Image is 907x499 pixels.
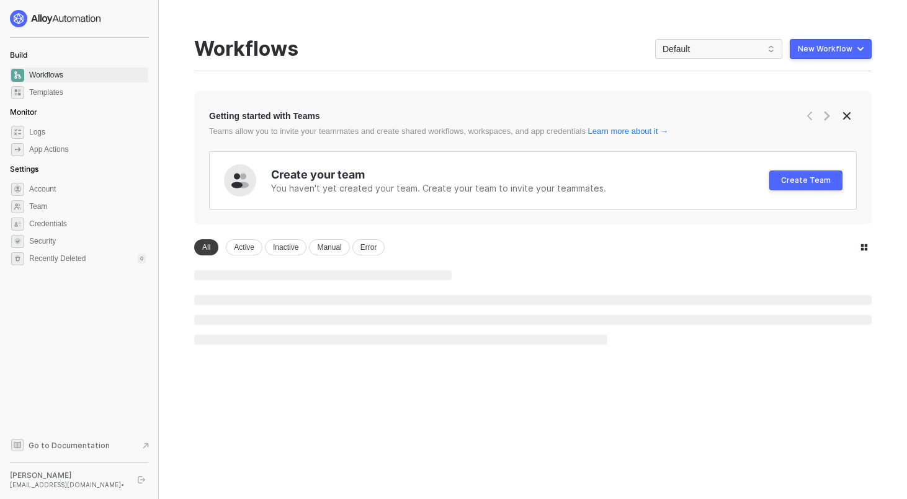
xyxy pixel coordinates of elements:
img: logo [10,10,102,27]
span: documentation [11,439,24,451]
span: team [11,200,24,213]
div: Create your team [271,167,769,182]
span: Templates [29,85,146,100]
span: dashboard [11,69,24,82]
button: Create Team [769,170,842,190]
span: Build [10,50,27,60]
span: icon-arrow-left [805,111,815,121]
button: New Workflow [790,39,872,59]
div: App Actions [29,144,68,155]
div: Active [226,239,262,255]
span: icon-arrow-right [822,111,832,121]
span: Logs [29,125,146,139]
div: Getting started with Teams [209,110,320,122]
span: Credentials [29,216,146,231]
span: settings [11,183,24,196]
span: Security [29,234,146,249]
span: icon-logs [11,126,24,139]
span: Workflows [29,68,146,82]
div: New Workflow [798,44,852,54]
span: Go to Documentation [29,440,110,451]
a: Learn more about it → [588,126,668,136]
span: marketplace [11,86,24,99]
span: logout [138,476,145,484]
span: Monitor [10,107,37,117]
div: Workflows [194,37,298,61]
span: Settings [10,164,38,174]
div: [EMAIL_ADDRESS][DOMAIN_NAME] • [10,480,127,489]
span: Recently Deleted [29,254,86,264]
div: You haven't yet created your team. Create your team to invite your teammates. [271,182,769,195]
a: Knowledge Base [10,438,149,453]
div: Error [352,239,385,255]
div: Inactive [265,239,306,255]
div: 0 [138,254,146,263]
div: [PERSON_NAME] [10,470,127,480]
span: security [11,235,24,248]
span: Team [29,199,146,214]
span: icon-close [842,111,852,121]
span: Default [663,40,775,58]
span: document-arrow [140,439,152,452]
span: icon-app-actions [11,143,24,156]
div: Create Team [781,175,831,185]
div: Manual [309,239,349,255]
a: logo [10,10,148,27]
span: Account [29,182,146,197]
div: Teams allow you to invite your teammates and create shared workflows, workspaces, and app credent... [209,126,727,136]
span: credentials [11,218,24,231]
span: settings [11,252,24,265]
div: All [194,239,218,255]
